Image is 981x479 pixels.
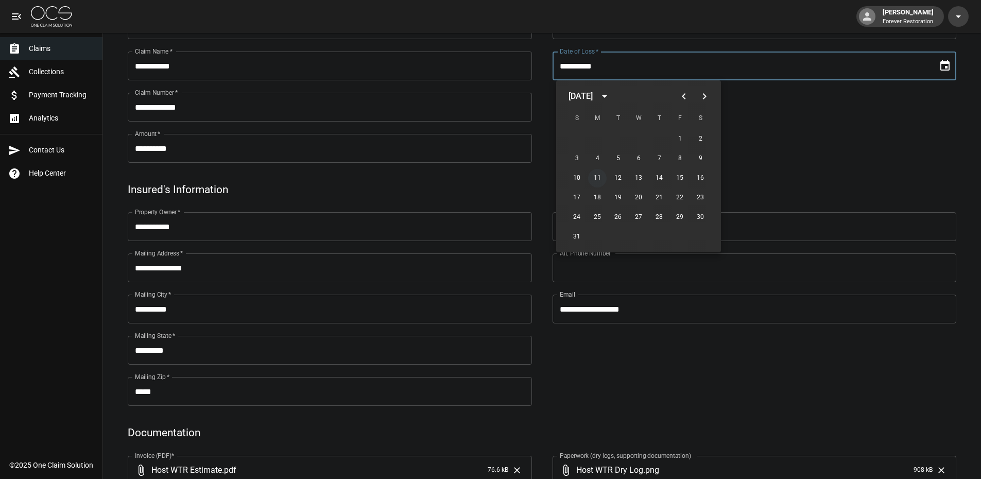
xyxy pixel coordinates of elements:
span: Tuesday [609,108,627,129]
button: 16 [691,169,710,187]
button: 11 [588,169,607,187]
div: [DATE] [569,90,593,102]
label: Mailing City [135,290,171,299]
button: 31 [567,228,586,246]
span: Thursday [650,108,668,129]
span: 908 kB [914,465,933,475]
button: 1 [670,130,689,148]
span: Payment Tracking [29,90,94,100]
button: 13 [629,169,648,187]
button: 9 [691,149,710,168]
button: 17 [567,189,586,207]
button: 27 [629,208,648,227]
label: Invoice (PDF)* [135,451,175,460]
button: 2 [691,130,710,148]
span: Collections [29,66,94,77]
button: open drawer [6,6,27,27]
button: 26 [609,208,627,227]
span: Friday [670,108,689,129]
label: Date of Loss [560,47,598,56]
span: Wednesday [629,108,648,129]
span: . png [643,464,659,476]
button: 20 [629,189,648,207]
button: 5 [609,149,627,168]
button: 4 [588,149,607,168]
label: Amount [135,129,161,138]
label: Property Owner [135,208,181,216]
button: Clear [934,463,949,478]
button: 18 [588,189,607,207]
span: Saturday [691,108,710,129]
span: Contact Us [29,145,94,156]
button: 29 [670,208,689,227]
span: Host WTR Dry Log [576,464,643,476]
label: Claim Number [135,88,178,97]
button: 22 [670,189,689,207]
button: calendar view is open, switch to year view [596,88,613,105]
button: 25 [588,208,607,227]
label: Claim Name [135,47,173,56]
p: Forever Restoration [883,18,934,26]
span: Sunday [567,108,586,129]
button: Choose date, selected date is Sep 11, 2025 [935,56,955,76]
button: Previous month [674,86,694,107]
div: [PERSON_NAME] [879,7,938,26]
label: Email [560,290,575,299]
label: Paperwork (dry logs, supporting documentation) [560,451,691,460]
span: . pdf [222,464,236,476]
button: 23 [691,189,710,207]
span: Claims [29,43,94,54]
label: Alt. Phone Number [560,249,611,258]
button: 28 [650,208,668,227]
button: 8 [670,149,689,168]
span: Help Center [29,168,94,179]
button: 21 [650,189,668,207]
span: Monday [588,108,607,129]
img: ocs-logo-white-transparent.png [31,6,72,27]
button: Next month [694,86,715,107]
button: 10 [567,169,586,187]
label: Mailing State [135,331,175,340]
button: 15 [670,169,689,187]
button: Clear [509,463,525,478]
button: 12 [609,169,627,187]
button: 19 [609,189,627,207]
button: 24 [567,208,586,227]
button: 14 [650,169,668,187]
div: © 2025 One Claim Solution [9,460,93,470]
button: 3 [567,149,586,168]
button: 7 [650,149,668,168]
span: Host WTR Estimate [151,464,222,476]
label: Mailing Address [135,249,183,258]
button: 6 [629,149,648,168]
span: 76.6 kB [488,465,508,475]
label: Mailing Zip [135,372,170,381]
span: Analytics [29,113,94,124]
button: 30 [691,208,710,227]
